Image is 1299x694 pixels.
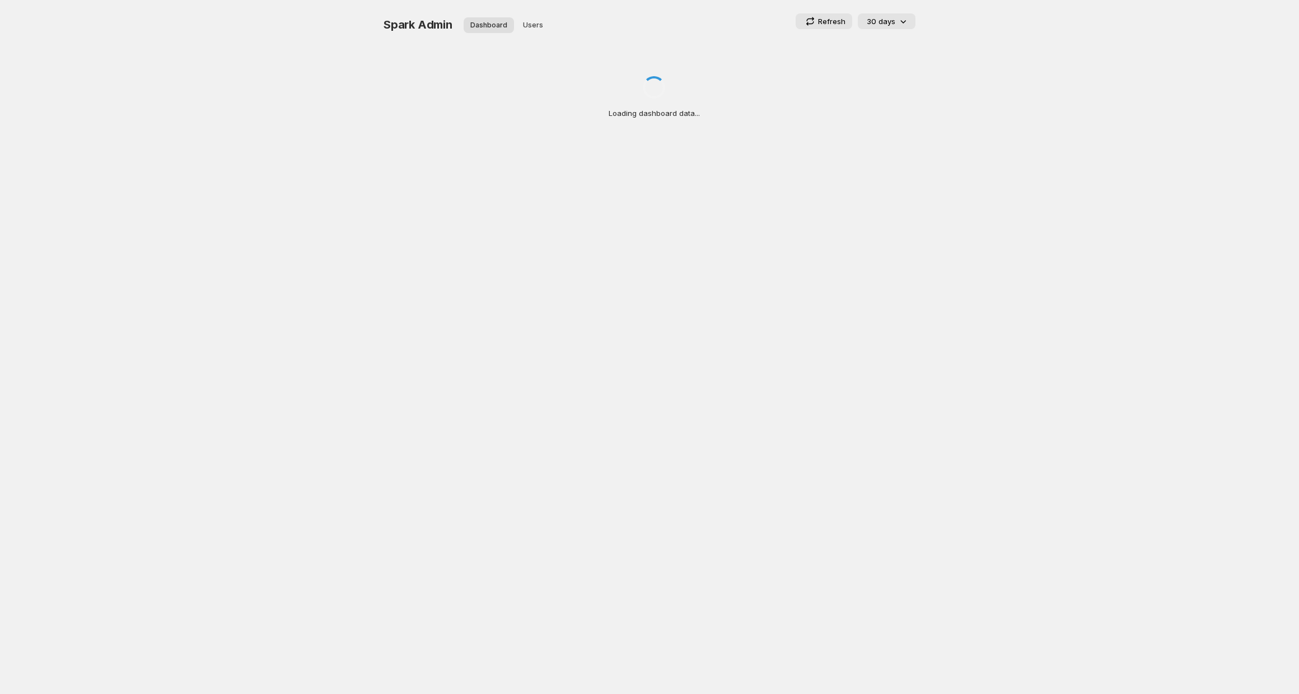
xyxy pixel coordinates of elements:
[858,13,915,29] button: 30 days
[516,17,550,33] button: User management
[464,17,514,33] button: Dashboard overview
[818,16,845,27] p: Refresh
[867,16,895,27] p: 30 days
[609,108,700,119] p: Loading dashboard data...
[796,13,852,29] button: Refresh
[384,18,452,31] span: Spark Admin
[470,21,507,30] span: Dashboard
[523,21,543,30] span: Users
